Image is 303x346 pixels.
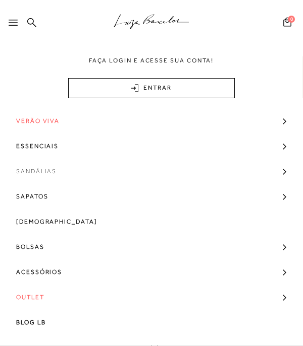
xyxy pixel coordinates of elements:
span: Verão Viva [16,108,60,133]
span: Bolsas [16,234,44,259]
span: Acessórios [16,259,62,285]
span: BLOG LB [16,310,45,335]
a: ENTRAR [68,78,235,98]
span: Outlet [16,285,44,310]
span: 0 [288,16,295,23]
span: Sapatos [16,184,48,209]
span: Essenciais [16,133,59,159]
span: Sandálias [16,159,57,184]
button: 0 [280,17,294,30]
span: [DEMOGRAPHIC_DATA] [16,209,97,234]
